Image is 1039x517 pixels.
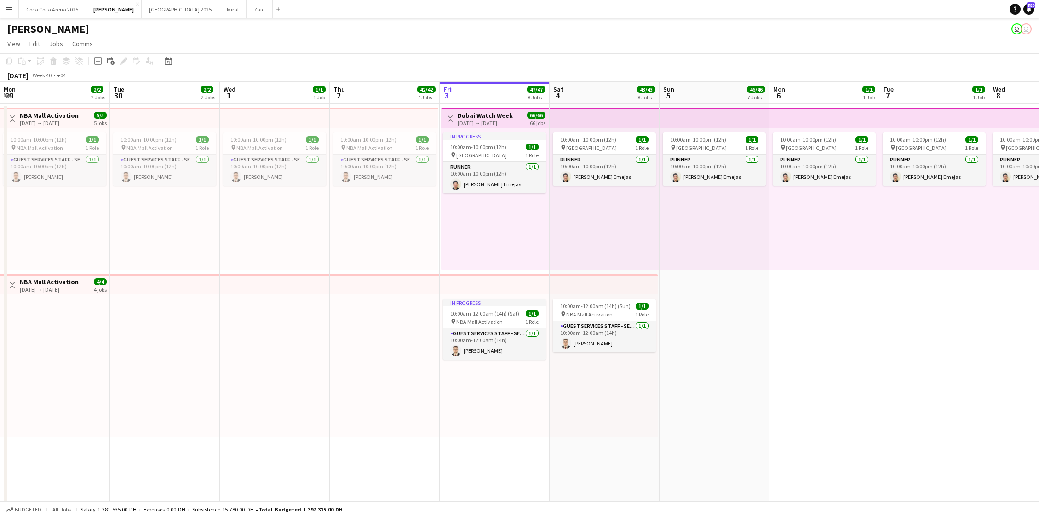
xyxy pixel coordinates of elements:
button: Miral [219,0,247,18]
span: 1/1 [636,303,649,310]
span: 1 Role [525,318,539,325]
span: 10:00am-10:00pm (12h) [230,136,287,143]
app-card-role: Runner1/110:00am-10:00pm (12h)[PERSON_NAME] Emejas [553,155,656,186]
span: 6 [772,90,785,101]
span: Week 40 [30,72,53,79]
span: 1 Role [745,144,758,151]
h3: NBA Mall Activation [20,111,79,120]
span: 1 Role [195,144,209,151]
span: 1 Role [86,144,99,151]
app-card-role: Runner1/110:00am-10:00pm (12h)[PERSON_NAME] Emejas [773,155,876,186]
div: 2 Jobs [91,94,105,101]
span: 1/1 [86,136,99,143]
span: 30 [112,90,124,101]
button: Coca Coca Arena 2025 [19,0,86,18]
app-card-role: Guest Services Staff - Senior1/110:00am-12:00am (14h)[PERSON_NAME] [553,321,656,352]
span: 1/1 [526,144,539,150]
div: 10:00am-10:00pm (12h)1/1 NBA Mall Activation1 RoleGuest Services Staff - Senior1/110:00am-10:00pm... [223,132,326,186]
span: Wed [993,85,1005,93]
span: Edit [29,40,40,48]
app-card-role: Guest Services Staff - Senior1/110:00am-10:00pm (12h)[PERSON_NAME] [333,155,436,186]
app-job-card: 10:00am-10:00pm (12h)1/1 [GEOGRAPHIC_DATA]1 RoleRunner1/110:00am-10:00pm (12h)[PERSON_NAME] Emejas [663,132,766,186]
h3: Dubai Watch Week [458,111,513,120]
app-card-role: Runner1/110:00am-10:00pm (12h)[PERSON_NAME] Emejas [443,162,546,193]
span: 10:00am-12:00am (14h) (Sun) [560,303,631,310]
app-job-card: In progress10:00am-12:00am (14h) (Sat)1/1 NBA Mall Activation1 RoleGuest Services Staff - Senior1... [443,299,546,360]
span: NBA Mall Activation [236,144,283,151]
app-card-role: Guest Services Staff - Senior1/110:00am-10:00pm (12h)[PERSON_NAME] [3,155,106,186]
app-job-card: 10:00am-12:00am (14h) (Sun)1/1 NBA Mall Activation1 RoleGuest Services Staff - Senior1/110:00am-1... [553,299,656,352]
div: 8 Jobs [637,94,655,101]
span: 1/1 [855,136,868,143]
span: [GEOGRAPHIC_DATA] [786,144,837,151]
app-card-role: Guest Services Staff - Senior1/110:00am-12:00am (14h)[PERSON_NAME] [443,328,546,360]
span: 1/1 [862,86,875,93]
span: 10:00am-10:00pm (12h) [121,136,177,143]
span: [GEOGRAPHIC_DATA] [676,144,727,151]
app-job-card: 10:00am-10:00pm (12h)1/1 [GEOGRAPHIC_DATA]1 RoleRunner1/110:00am-10:00pm (12h)[PERSON_NAME] Emejas [553,132,656,186]
app-job-card: 10:00am-10:00pm (12h)1/1 NBA Mall Activation1 RoleGuest Services Staff - Senior1/110:00am-10:00pm... [3,132,106,186]
div: In progress [443,299,546,306]
span: Budgeted [15,506,41,513]
span: 3 [442,90,452,101]
span: 43/43 [637,86,655,93]
span: 1/1 [416,136,429,143]
span: 47/47 [527,86,545,93]
app-user-avatar: Kate Oliveros [1011,23,1022,34]
span: [GEOGRAPHIC_DATA] [566,144,617,151]
app-card-role: Guest Services Staff - Senior1/110:00am-10:00pm (12h)[PERSON_NAME] [223,155,326,186]
h1: [PERSON_NAME] [7,22,89,36]
a: Comms [69,38,97,50]
span: 1 Role [305,144,319,151]
span: 1/1 [965,136,978,143]
app-job-card: 10:00am-10:00pm (12h)1/1 NBA Mall Activation1 RoleGuest Services Staff - Senior1/110:00am-10:00pm... [113,132,216,186]
span: 10:00am-10:00pm (12h) [560,136,616,143]
span: NBA Mall Activation [456,318,503,325]
span: 2 [332,90,345,101]
button: Zaid [247,0,273,18]
span: [GEOGRAPHIC_DATA] [456,152,507,159]
span: 10:00am-10:00pm (12h) [340,136,396,143]
span: Jobs [49,40,63,48]
span: Tue [883,85,894,93]
div: Salary 1 381 535.00 DH + Expenses 0.00 DH + Subsistence 15 780.00 DH = [80,506,343,513]
a: Edit [26,38,44,50]
div: [DATE] → [DATE] [458,120,513,126]
span: 1/1 [636,136,649,143]
span: 1 Role [525,152,539,159]
span: NBA Mall Activation [17,144,63,151]
span: Total Budgeted 1 397 315.00 DH [258,506,343,513]
span: 5 [662,90,674,101]
app-user-avatar: Kate Oliveros [1021,23,1032,34]
div: 5 jobs [94,119,107,126]
span: 66/66 [527,112,545,119]
span: 1/1 [746,136,758,143]
span: Tue [114,85,124,93]
app-job-card: In progress10:00am-10:00pm (12h)1/1 [GEOGRAPHIC_DATA]1 RoleRunner1/110:00am-10:00pm (12h)[PERSON_... [443,132,546,193]
span: 8 [992,90,1005,101]
app-job-card: 10:00am-10:00pm (12h)1/1 [GEOGRAPHIC_DATA]1 RoleRunner1/110:00am-10:00pm (12h)[PERSON_NAME] Emejas [773,132,876,186]
span: 1 [222,90,235,101]
span: 2/2 [201,86,213,93]
span: Wed [224,85,235,93]
div: +04 [57,72,66,79]
span: 1/1 [972,86,985,93]
span: 42/42 [417,86,436,93]
span: 1 Role [855,144,868,151]
div: In progress [443,132,546,140]
app-job-card: 10:00am-10:00pm (12h)1/1 NBA Mall Activation1 RoleGuest Services Staff - Senior1/110:00am-10:00pm... [333,132,436,186]
span: 4/4 [94,278,107,285]
span: 580 [1027,2,1035,8]
span: 1 Role [965,144,978,151]
div: 66 jobs [530,119,545,126]
span: 10:00am-10:00pm (12h) [780,136,836,143]
span: 1 Role [635,144,649,151]
span: NBA Mall Activation [346,144,393,151]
